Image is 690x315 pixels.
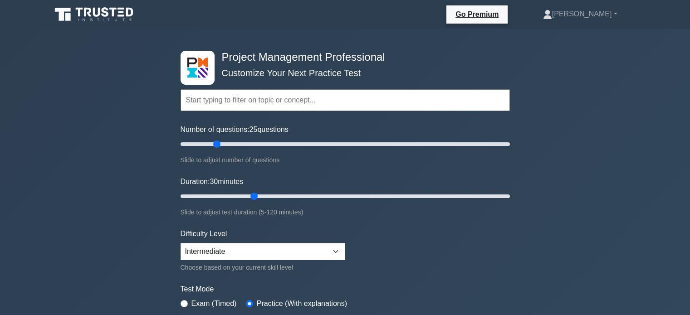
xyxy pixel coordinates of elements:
label: Number of questions: questions [181,124,289,135]
label: Duration: minutes [181,176,244,187]
div: Slide to adjust number of questions [181,155,510,165]
label: Difficulty Level [181,228,227,239]
div: Slide to adjust test duration (5-120 minutes) [181,207,510,218]
h4: Project Management Professional [218,51,465,64]
span: 30 [210,178,218,185]
div: Choose based on your current skill level [181,262,345,273]
span: 25 [250,126,258,133]
input: Start typing to filter on topic or concept... [181,89,510,111]
label: Test Mode [181,284,510,295]
label: Exam (Timed) [191,298,237,309]
a: Go Premium [450,9,504,20]
label: Practice (With explanations) [257,298,347,309]
a: [PERSON_NAME] [521,5,639,23]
